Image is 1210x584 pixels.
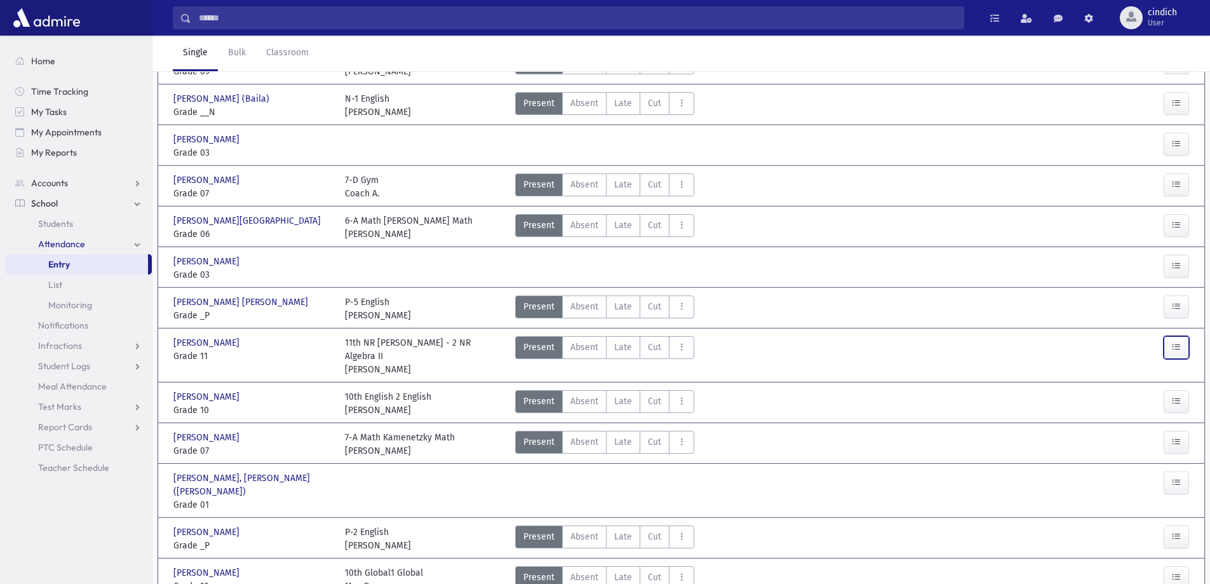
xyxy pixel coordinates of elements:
[5,336,152,356] a: Infractions
[570,530,598,543] span: Absent
[648,395,661,408] span: Cut
[5,417,152,437] a: Report Cards
[173,472,332,498] span: [PERSON_NAME], [PERSON_NAME] ([PERSON_NAME])
[5,275,152,295] a: List
[648,300,661,313] span: Cut
[515,92,694,119] div: AttTypes
[173,566,242,580] span: [PERSON_NAME]
[515,336,694,376] div: AttTypes
[173,105,332,119] span: Grade __N
[5,193,152,214] a: School
[173,390,242,404] span: [PERSON_NAME]
[173,526,242,539] span: [PERSON_NAME]
[648,435,661,449] span: Cut
[345,390,431,417] div: 10th English 2 English [PERSON_NAME]
[5,315,152,336] a: Notifications
[31,177,68,189] span: Accounts
[1148,8,1177,18] span: cindich
[570,435,598,449] span: Absent
[523,341,555,354] span: Present
[38,442,93,453] span: PTC Schedule
[31,86,88,97] span: Time Tracking
[570,571,598,584] span: Absent
[515,431,694,458] div: AttTypes
[38,218,73,229] span: Students
[570,178,598,191] span: Absent
[173,187,332,200] span: Grade 07
[5,458,152,478] a: Teacher Schedule
[648,341,661,354] span: Cut
[614,341,632,354] span: Late
[5,81,152,102] a: Time Tracking
[614,530,632,543] span: Late
[515,295,694,322] div: AttTypes
[38,340,82,351] span: Infractions
[5,295,152,315] a: Monitoring
[614,97,632,110] span: Late
[648,219,661,232] span: Cut
[523,219,555,232] span: Present
[614,435,632,449] span: Late
[648,97,661,110] span: Cut
[5,122,152,142] a: My Appointments
[523,435,555,449] span: Present
[5,102,152,122] a: My Tasks
[173,539,332,552] span: Grade _P
[173,92,272,105] span: [PERSON_NAME] (Baila)
[173,295,311,309] span: [PERSON_NAME] [PERSON_NAME]
[173,173,242,187] span: [PERSON_NAME]
[48,299,92,311] span: Monitoring
[38,320,88,331] span: Notifications
[523,530,555,543] span: Present
[345,431,455,458] div: 7-A Math Kamenetzky Math [PERSON_NAME]
[5,376,152,397] a: Meal Attendance
[614,219,632,232] span: Late
[614,178,632,191] span: Late
[173,498,332,512] span: Grade 01
[173,309,332,322] span: Grade _P
[173,268,332,282] span: Grade 03
[515,173,694,200] div: AttTypes
[523,571,555,584] span: Present
[523,300,555,313] span: Present
[256,36,319,71] a: Classroom
[31,55,55,67] span: Home
[570,219,598,232] span: Absent
[173,255,242,268] span: [PERSON_NAME]
[10,5,83,31] img: AdmirePro
[523,97,555,110] span: Present
[5,356,152,376] a: Student Logs
[173,404,332,417] span: Grade 10
[48,259,70,270] span: Entry
[5,234,152,254] a: Attendance
[173,350,332,363] span: Grade 11
[5,173,152,193] a: Accounts
[5,437,152,458] a: PTC Schedule
[614,300,632,313] span: Late
[31,147,77,158] span: My Reports
[345,173,379,200] div: 7-D Gym Coach A.
[5,254,148,275] a: Entry
[173,431,242,444] span: [PERSON_NAME]
[5,397,152,417] a: Test Marks
[515,526,694,552] div: AttTypes
[218,36,256,71] a: Bulk
[173,227,332,241] span: Grade 06
[31,198,58,209] span: School
[5,214,152,234] a: Students
[345,92,411,119] div: N-1 English [PERSON_NAME]
[173,214,323,227] span: [PERSON_NAME][GEOGRAPHIC_DATA]
[614,571,632,584] span: Late
[570,341,598,354] span: Absent
[173,133,242,146] span: [PERSON_NAME]
[5,51,152,71] a: Home
[173,336,242,350] span: [PERSON_NAME]
[345,526,411,552] div: P-2 English [PERSON_NAME]
[515,214,694,241] div: AttTypes
[614,395,632,408] span: Late
[648,530,661,543] span: Cut
[570,97,598,110] span: Absent
[570,300,598,313] span: Absent
[345,214,473,241] div: 6-A Math [PERSON_NAME] Math [PERSON_NAME]
[1148,18,1177,28] span: User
